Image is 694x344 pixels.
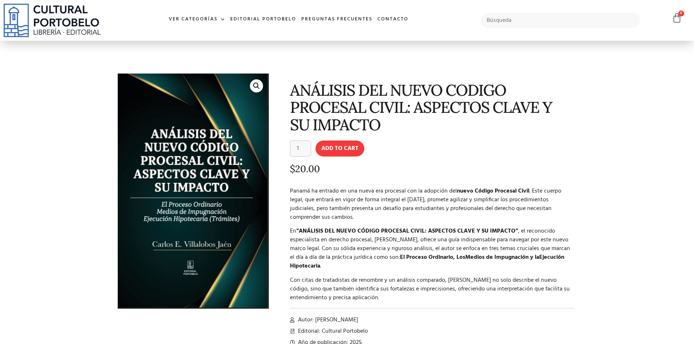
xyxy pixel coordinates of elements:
strong: “ANÁLISIS DEL NUEVO CÓDIGO PROCESAL CIVIL: ASPECTOS CLAVE Y SU IMPACTO” [296,226,518,236]
a: Ver Categorías [166,12,228,27]
bdi: 20.00 [290,163,320,175]
h1: ANÁLISIS DEL NUEVO CODIGO PROCESAL CIVIL: ASPECTOS CLAVE Y SU IMPACTO [290,82,575,133]
input: Product quantity [290,141,311,157]
p: Con citas de tratadistas de renombre y un análisis comparado, [PERSON_NAME] no solo describe el n... [290,276,575,302]
span: 0 [678,11,684,16]
button: Add to cart [315,141,364,157]
a: Editorial Portobelo [228,12,299,27]
p: En , el reconocido especialista en derecho procesal, [PERSON_NAME], ofrece una guía indispensable... [290,227,575,270]
span: Editorial: Cultural Portobelo [296,327,368,336]
a: 🔍 [250,79,263,92]
a: Contacto [375,12,411,27]
span: $ [290,163,295,175]
p: Panamá ha entrado en una nueva era procesal con la adopción del . Este cuerpo legal, que entrará ... [290,187,575,222]
strong: Ejecución Hipotecaria [290,253,564,271]
strong: El Proceso Ordinario, Los [400,253,465,262]
img: Captura de pantalla 2025-09-02 115825 [118,74,269,309]
strong: nuevo Código Procesal Civil [457,186,529,196]
span: Autor: [PERSON_NAME] [296,316,358,324]
strong: Medios de Impugnación y la [465,253,539,262]
a: 0 [672,13,682,23]
input: Búsqueda [481,13,640,28]
a: Preguntas frecuentes [299,12,375,27]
